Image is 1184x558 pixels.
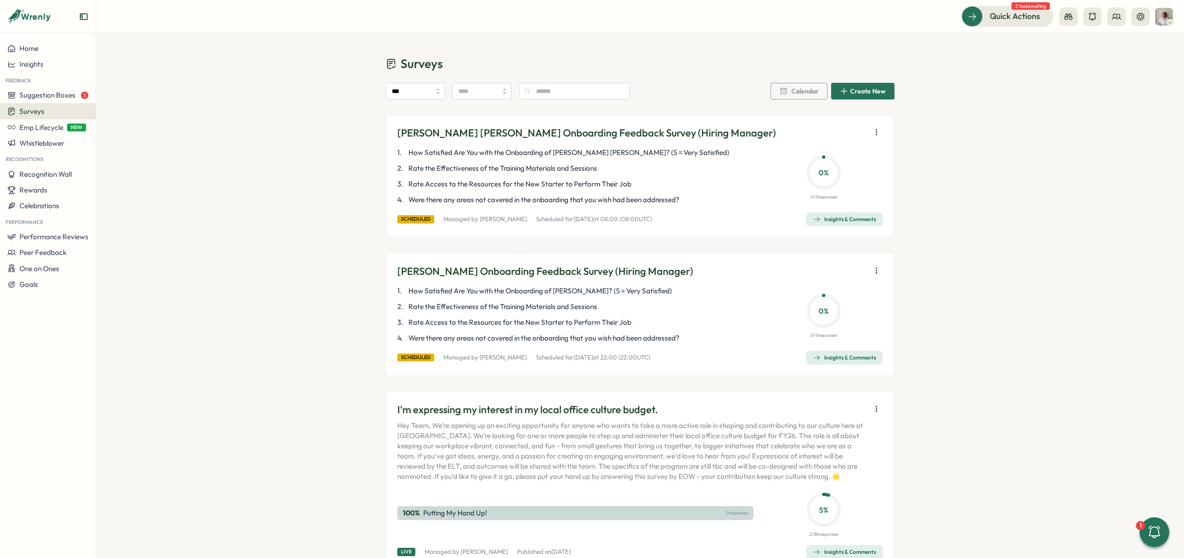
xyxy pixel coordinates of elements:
span: Create New [850,88,886,94]
p: Scheduled for at [536,353,650,362]
div: Insights & Comments [813,548,876,556]
span: Recognition Wall [19,170,72,179]
div: 1 [1136,521,1145,530]
span: How Satisfied Are You with the Onboarding of [PERSON_NAME]? (5 = Very Satisfied) [408,286,672,296]
p: Scheduled for at [536,215,652,223]
a: [PERSON_NAME] [480,215,527,223]
span: Rate Access to the Resources for the New Starter to Perform Their Job [408,179,631,189]
span: 4 . [397,195,407,205]
span: Calendar [791,88,819,94]
span: 1 [81,92,88,99]
p: 0 / 1 responses [810,193,837,201]
span: Rate the Effectiveness of the Training Materials and Sessions [408,302,597,312]
span: Rewards [19,186,47,194]
div: scheduled [397,353,434,361]
p: Managed by [444,353,527,362]
p: 0 % [809,305,838,317]
span: Peer Feedback [19,248,67,257]
span: Celebrations [19,201,59,210]
span: Goals [19,280,38,289]
p: Putting my hand up! [423,508,487,518]
p: Published on [517,548,571,556]
span: 2 tasks waiting [1011,2,1050,10]
span: 22:00 [600,353,617,361]
button: Calendar [771,83,827,99]
p: Managed by [425,548,508,556]
span: Insights [19,60,43,68]
a: [PERSON_NAME] [480,353,527,361]
div: scheduled [397,215,434,223]
p: 2 responses [726,508,748,518]
span: [DATE] [573,215,593,223]
span: Home [19,44,38,53]
span: Surveys [401,56,443,72]
p: 0 % [809,167,838,179]
div: Insights & Comments [813,354,876,361]
span: Emp Lifecycle [19,123,63,132]
span: Were there any areas not covered in the onboarding that you wish had been addressed? [408,333,679,343]
span: Quick Actions [990,10,1040,22]
span: NEW [67,124,86,131]
span: 1 . [397,148,407,158]
span: Rate the Effectiveness of the Training Materials and Sessions [408,163,597,174]
span: Whistleblower [19,139,64,148]
span: One on Ones [19,264,59,273]
span: 2 . [397,163,407,174]
span: 1 . [397,286,407,296]
p: 100 % [403,508,421,518]
span: 08:00 [600,215,618,223]
span: 4 . [397,333,407,343]
p: 0 / 1 responses [810,332,837,339]
span: 2 . [397,302,407,312]
span: How Satisfied Are You with the Onboarding of [PERSON_NAME] [PERSON_NAME]? (5 = Very Satisfied) [408,148,729,158]
a: [PERSON_NAME] [461,548,508,555]
img: Alejandra Catania [1155,8,1173,25]
p: [PERSON_NAME] Onboarding Feedback Survey (Hiring Manager) [397,264,693,279]
p: 5 % [809,504,838,515]
span: Suggestion Boxes [19,91,75,99]
span: Surveys [19,107,44,116]
button: Insights & Comments [806,212,883,226]
p: [PERSON_NAME] [PERSON_NAME] Onboarding Feedback Survey (Hiring Manager) [397,126,776,140]
button: Create New [831,83,894,99]
span: ( 22:00 UTC) [618,353,650,361]
span: 3 . [397,317,407,328]
div: Live [397,548,415,556]
div: Insights & Comments [813,216,876,223]
span: Were there any areas not covered in the onboarding that you wish had been addressed? [408,195,679,205]
button: 1 [1140,517,1169,547]
span: ( 08:00 UTC) [619,215,652,223]
span: [DATE] [551,548,571,555]
button: Quick Actions [962,6,1054,26]
span: Performance Reviews [19,232,88,241]
span: Rate Access to the Resources for the New Starter to Perform Their Job [408,317,631,328]
p: Hey Team, We’re opening up an exciting opportunity for anyone who wants to take a more active rol... [397,421,866,482]
p: I'm expressing my interest in my local office culture budget. [397,403,866,417]
p: 2 / 38 responses [809,531,838,538]
p: Managed by [444,215,527,223]
span: 3 . [397,179,407,189]
button: Insights & Comments [806,351,883,365]
button: Expand sidebar [79,12,88,21]
span: [DATE] [573,353,593,361]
